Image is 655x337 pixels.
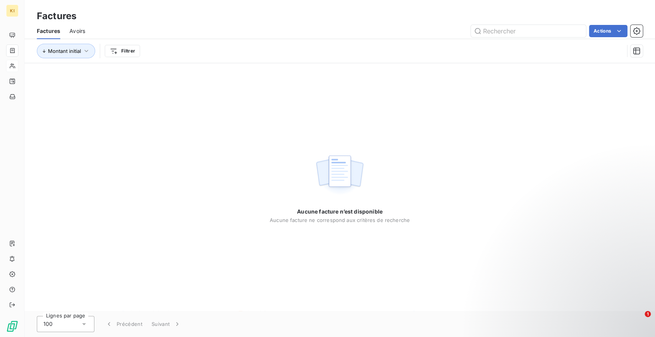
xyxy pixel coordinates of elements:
[6,5,18,17] div: KI
[297,208,383,215] span: Aucune facture n’est disponible
[48,48,81,54] span: Montant initial
[270,217,410,223] span: Aucune facture ne correspond aux critères de recherche
[69,27,85,35] span: Avoirs
[105,45,140,57] button: Filtrer
[6,320,18,332] img: Logo LeanPay
[101,316,147,332] button: Précédent
[502,263,655,316] iframe: Intercom notifications message
[645,311,651,317] span: 1
[43,320,53,328] span: 100
[589,25,627,37] button: Actions
[37,27,60,35] span: Factures
[629,311,647,329] iframe: Intercom live chat
[37,9,76,23] h3: Factures
[315,151,364,199] img: empty state
[37,44,95,58] button: Montant initial
[147,316,186,332] button: Suivant
[471,25,586,37] input: Rechercher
